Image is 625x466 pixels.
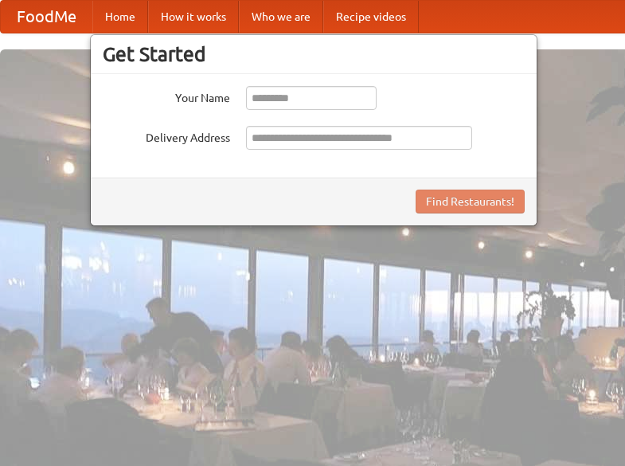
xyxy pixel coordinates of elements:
[323,1,419,33] a: Recipe videos
[92,1,148,33] a: Home
[1,1,92,33] a: FoodMe
[416,190,525,213] button: Find Restaurants!
[148,1,239,33] a: How it works
[239,1,323,33] a: Who we are
[103,86,230,106] label: Your Name
[103,42,525,66] h3: Get Started
[103,126,230,146] label: Delivery Address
